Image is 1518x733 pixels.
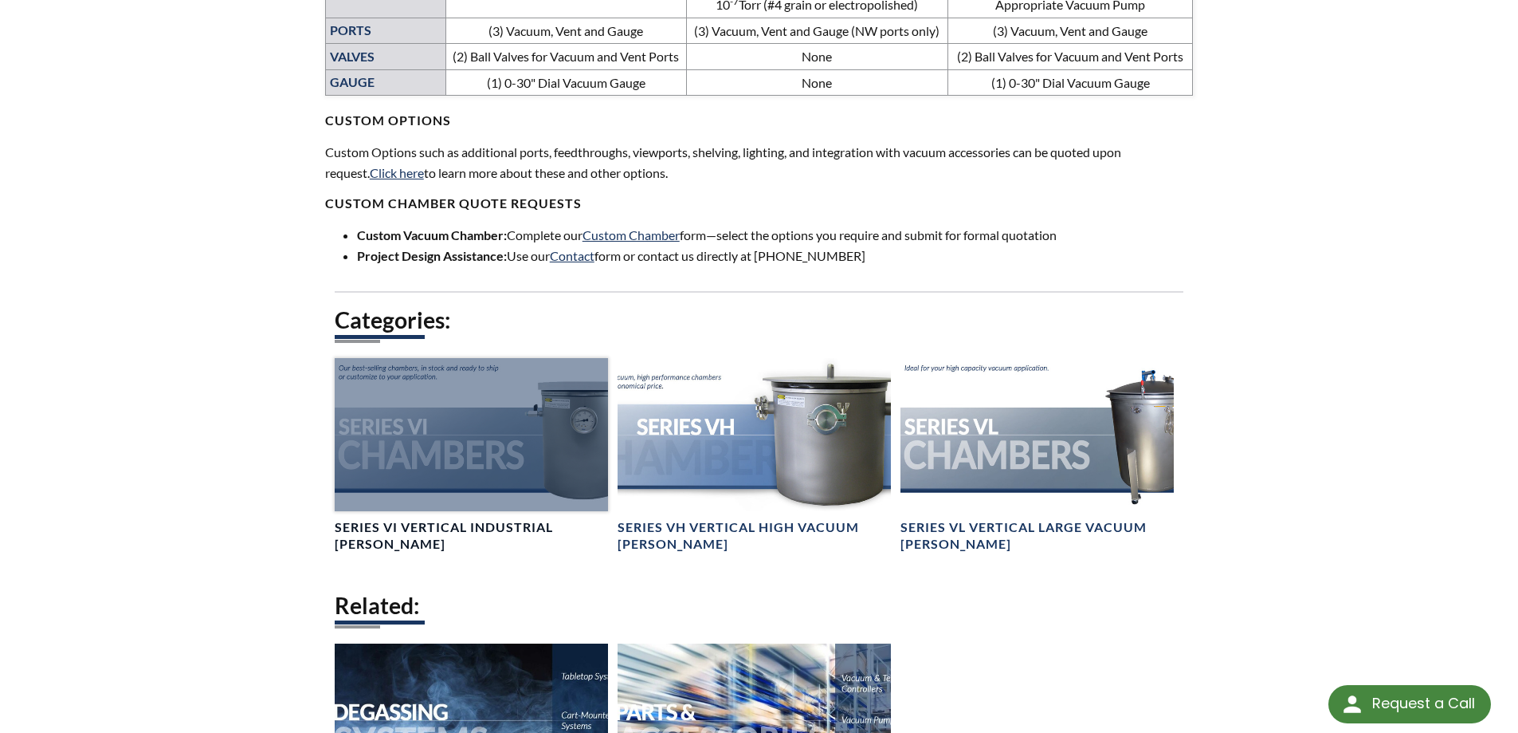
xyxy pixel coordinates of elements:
th: PORTS [325,18,445,44]
td: (1) 0-30" Dial Vacuum Gauge [947,69,1192,96]
strong: Custom Vacuum Chamber: [357,227,507,242]
td: None [686,44,947,70]
td: None [686,69,947,96]
li: Use our form or contact us directly at [PHONE_NUMBER] [357,246,1194,266]
a: Custom Chamber [582,227,680,242]
h4: CUSTOM OPTIONS [325,96,1194,129]
h4: Series VI Vertical Industrial [PERSON_NAME] [335,519,608,553]
td: (2) Ball Valves for Vacuum and Vent Ports [445,44,686,70]
td: (3) Vacuum, Vent and Gauge (NW ports only) [686,18,947,44]
h4: Series VH Vertical High Vacuum [PERSON_NAME] [618,519,891,553]
a: Click here [370,165,424,180]
p: Custom Options such as additional ports, feedthroughs, viewports, shelving, lighting, and integra... [325,142,1194,183]
a: Series VL Chambers headerSeries VL Vertical Large Vacuum [PERSON_NAME] [900,358,1174,554]
div: Request a Call [1372,685,1475,722]
td: (2) Ball Valves for Vacuum and Vent Ports [947,44,1192,70]
td: (1) 0-30" Dial Vacuum Gauge [445,69,686,96]
th: GAUGE [325,69,445,96]
a: Contact [550,248,594,263]
strong: Project Design Assistance: [357,248,507,263]
h4: Series VL Vertical Large Vacuum [PERSON_NAME] [900,519,1174,553]
h2: Related: [335,591,1184,621]
li: Complete our form—select the options you require and submit for formal quotation [357,225,1194,246]
td: (3) Vacuum, Vent and Gauge [445,18,686,44]
img: round button [1340,692,1365,717]
div: Request a Call [1328,685,1491,723]
a: Series VI Chambers headerSeries VI Vertical Industrial [PERSON_NAME] [335,358,608,554]
h2: Categories: [335,305,1184,335]
a: Series VH Chambers headerSeries VH Vertical High Vacuum [PERSON_NAME] [618,358,891,554]
th: VALVES [325,44,445,70]
td: (3) Vacuum, Vent and Gauge [947,18,1192,44]
h4: Custom chamber QUOTe requests [325,195,1194,212]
